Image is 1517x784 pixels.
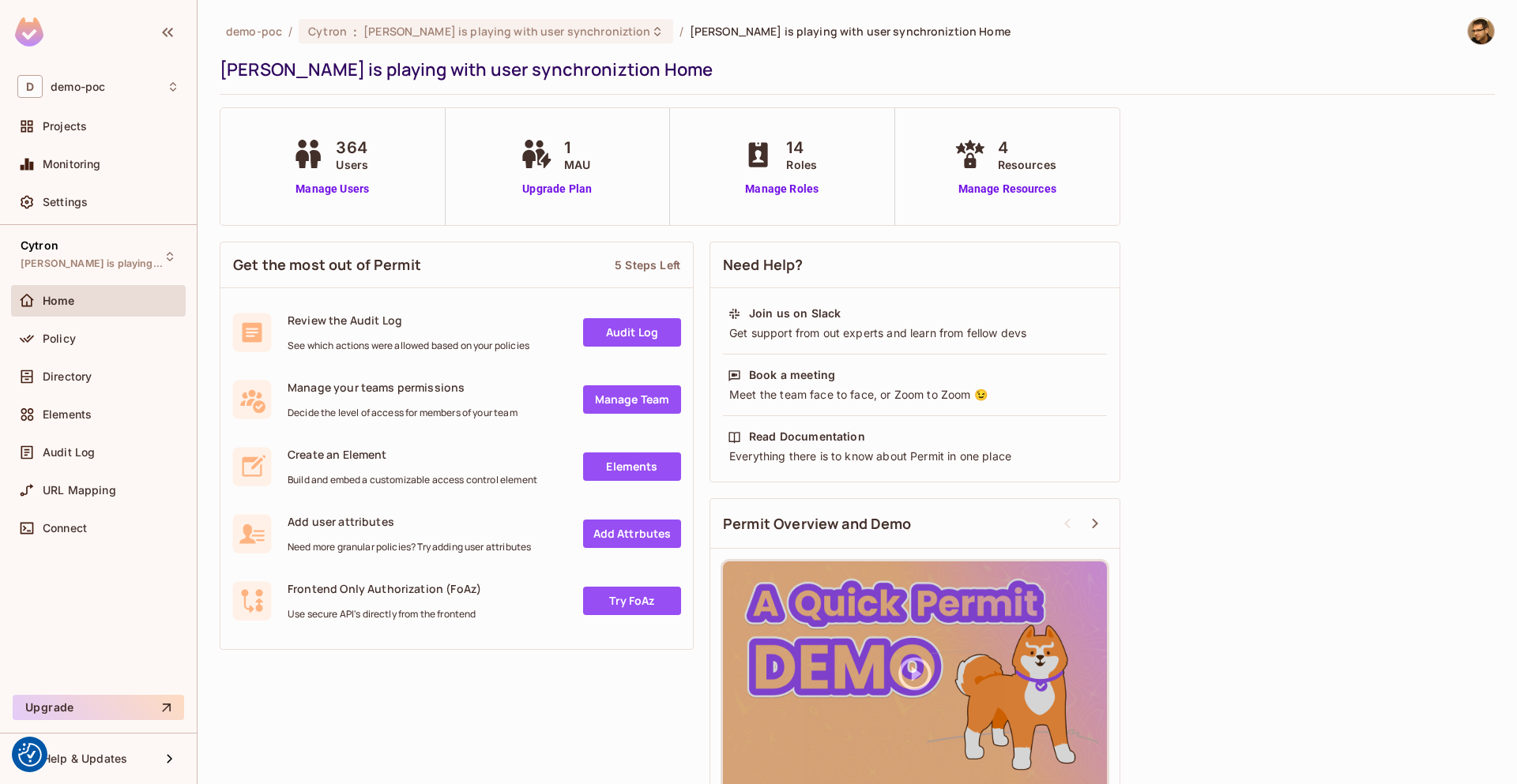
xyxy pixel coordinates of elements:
[723,514,912,534] span: Permit Overview and Demo
[564,156,590,173] span: MAU
[998,156,1056,173] span: Resources
[288,514,531,529] span: Add user attributes
[288,541,531,553] span: Need more granular policies? Try adding user attributes
[583,385,681,414] a: Manage Team
[43,484,116,497] span: URL Mapping
[288,380,518,395] span: Manage your teams permissions
[21,257,163,270] span: [PERSON_NAME] is playing with user synchroniztion
[739,181,825,197] a: Manage Roles
[288,181,376,197] a: Manage Users
[288,474,537,486] span: Build and embed a customizable access control element
[615,257,680,272] div: 5 Steps Left
[18,743,42,767] button: Consent Preferences
[517,181,598,197] a: Upgrade Plan
[583,520,681,548] a: Add Attrbutes
[220,58,1487,81] div: [PERSON_NAME] is playing with user synchroniztion Home
[21,239,58,252] span: Cytron
[583,587,681,615] a: Try FoAz
[43,120,87,133] span: Projects
[352,25,358,38] span: :
[288,608,481,621] span: Use secure API's directly from the frontend
[998,136,1056,159] span: 4
[363,24,650,39] span: [PERSON_NAME] is playing with user synchroniztion
[233,255,421,275] span: Get the most out of Permit
[950,181,1064,197] a: Manage Resources
[43,752,127,765] span: Help & Updates
[18,743,42,767] img: Revisit consent button
[786,156,817,173] span: Roles
[43,408,92,421] span: Elements
[17,75,43,98] span: D
[336,136,368,159] span: 364
[749,429,865,445] div: Read Documentation
[288,313,529,328] span: Review the Audit Log
[288,24,292,39] li: /
[728,448,1102,464] div: Everything there is to know about Permit in one place
[583,318,681,347] a: Audit Log
[786,136,817,159] span: 14
[288,447,537,462] span: Create an Element
[43,158,101,171] span: Monitoring
[226,24,282,39] span: the active workspace
[43,370,92,383] span: Directory
[723,255,804,275] span: Need Help?
[43,196,88,208] span: Settings
[679,24,683,39] li: /
[749,306,841,321] div: Join us on Slack
[288,581,481,596] span: Frontend Only Authorization (FoAz)
[15,17,43,47] img: SReyMgAAAABJRU5ErkJggg==
[288,339,529,352] span: See which actions were allowed based on your policies
[336,156,368,173] span: Users
[51,81,105,93] span: Workspace: demo-poc
[749,367,835,383] div: Book a meeting
[564,136,590,159] span: 1
[43,522,87,535] span: Connect
[1468,18,1494,44] img: Tomáš Jelínek
[13,695,184,720] button: Upgrade
[43,332,76,345] span: Policy
[43,294,75,307] span: Home
[43,446,95,459] span: Audit Log
[728,325,1102,341] div: Get support from out experts and learn from fellow devs
[288,407,518,419] span: Decide the level of access for members of your team
[308,24,347,39] span: Cytron
[583,452,681,481] a: Elements
[690,24,1011,39] span: [PERSON_NAME] is playing with user synchroniztion Home
[728,387,1102,403] div: Meet the team face to face, or Zoom to Zoom 😉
